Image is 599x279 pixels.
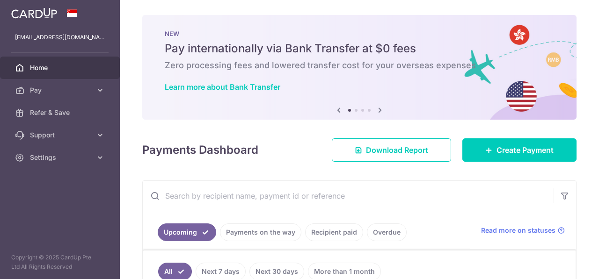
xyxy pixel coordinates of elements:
[30,86,92,95] span: Pay
[143,181,554,211] input: Search by recipient name, payment id or reference
[367,223,407,241] a: Overdue
[142,142,258,158] h4: Payments Dashboard
[462,138,577,162] a: Create Payment
[30,153,92,162] span: Settings
[30,108,92,117] span: Refer & Save
[305,223,363,241] a: Recipient paid
[142,15,577,120] img: Bank transfer banner
[332,138,451,162] a: Download Report
[366,144,428,156] span: Download Report
[165,60,554,71] h6: Zero processing fees and lowered transfer cost for your overseas expenses
[220,223,301,241] a: Payments on the way
[11,7,57,19] img: CardUp
[165,82,280,92] a: Learn more about Bank Transfer
[30,130,92,140] span: Support
[497,144,554,156] span: Create Payment
[15,33,105,42] p: [EMAIL_ADDRESS][DOMAIN_NAME]
[165,41,554,56] h5: Pay internationally via Bank Transfer at $0 fees
[481,226,555,235] span: Read more on statuses
[30,63,92,72] span: Home
[539,251,590,274] iframe: Opens a widget where you can find more information
[165,30,554,37] p: NEW
[481,226,565,235] a: Read more on statuses
[158,223,216,241] a: Upcoming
